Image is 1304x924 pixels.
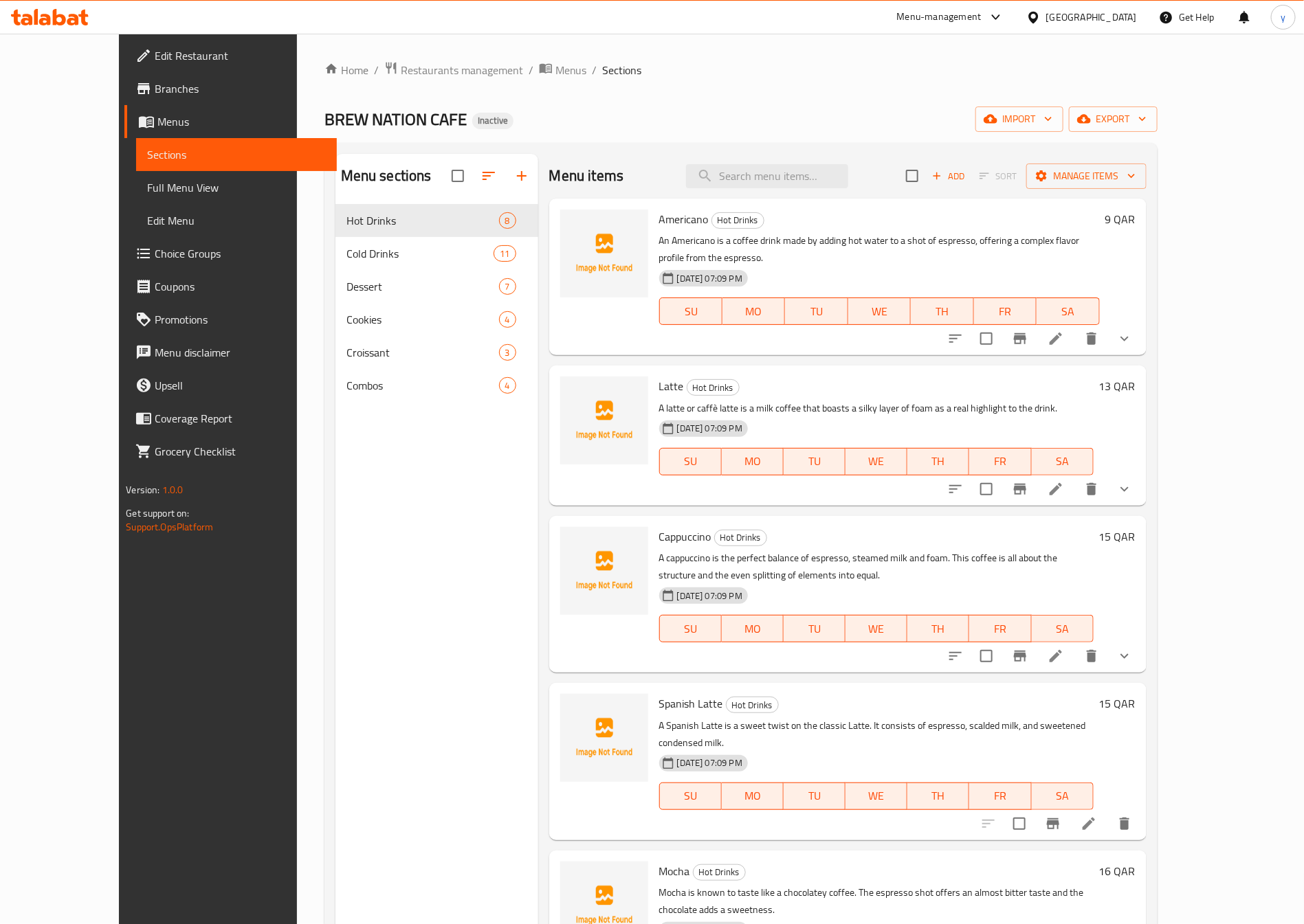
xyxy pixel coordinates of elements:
a: Edit menu item [1048,648,1064,664]
span: TU [789,786,840,806]
h2: Menu sections [341,166,432,186]
button: FR [969,448,1031,475]
li: / [529,62,533,78]
a: Coverage Report [124,402,337,435]
span: Latte [659,376,684,396]
span: 7 [500,280,516,293]
span: SU [665,302,717,322]
div: Hot Drinks [346,212,499,229]
div: Cookies [346,311,499,328]
button: show more [1108,473,1141,506]
span: Sections [147,146,326,163]
span: MO [728,302,780,322]
span: Hot Drinks [712,212,764,228]
span: Get support on: [126,504,189,522]
button: show more [1108,640,1141,673]
a: Support.OpsPlatform [126,518,213,536]
button: SA [1032,615,1094,642]
div: Hot Drinks [714,530,767,546]
a: Restaurants management [384,61,523,79]
span: Inactive [472,115,513,126]
span: SA [1037,451,1088,471]
div: Hot Drinks8 [335,204,538,237]
img: Spanish Latte [560,694,648,782]
button: export [1069,106,1158,132]
h6: 9 QAR [1105,210,1136,229]
button: delete [1075,473,1108,506]
span: y [1281,10,1285,25]
span: Hot Drinks [715,530,766,545]
span: TU [789,619,840,639]
button: SA [1032,448,1094,475]
button: TH [907,782,969,810]
span: TU [791,302,842,322]
button: Branch-specific-item [1004,473,1037,506]
span: SA [1037,786,1088,806]
a: Menus [124,105,337,138]
span: MO [727,451,778,471]
span: TH [913,451,964,471]
svg: Show Choices [1116,330,1133,347]
span: 8 [500,214,516,227]
span: Restaurants management [401,62,523,78]
div: Hot Drinks [726,697,779,713]
a: Menus [539,61,587,79]
p: A cappuccino is the perfect balance of espresso, steamed milk and foam. This coffee is all about ... [659,550,1094,584]
span: Hot Drinks [687,380,739,396]
span: 11 [494,247,515,260]
span: BREW NATION CAFE [324,104,467,135]
button: Branch-specific-item [1004,640,1037,673]
span: Menus [555,62,587,78]
a: Sections [136,138,337,171]
span: WE [851,786,902,806]
span: 3 [500,346,516,359]
div: Cookies4 [335,303,538,336]
button: WE [846,782,907,810]
span: Hot Drinks [727,697,778,713]
span: SU [665,619,716,639]
span: Full Menu View [147,179,326,196]
button: TH [907,448,969,475]
button: MO [722,448,784,475]
span: Menu disclaimer [155,344,326,361]
span: 4 [500,379,516,392]
button: TU [784,615,846,642]
button: delete [1108,807,1141,840]
span: Coverage Report [155,410,326,427]
div: items [499,212,516,229]
span: Coupons [155,278,326,295]
button: WE [846,615,907,642]
span: Add [930,168,967,184]
span: SA [1037,619,1088,639]
span: FR [975,451,1026,471]
a: Choice Groups [124,237,337,270]
span: export [1080,111,1147,128]
div: [GEOGRAPHIC_DATA] [1046,10,1137,25]
li: / [593,62,597,78]
a: Branches [124,72,337,105]
h6: 16 QAR [1099,861,1136,881]
span: Menus [157,113,326,130]
button: Branch-specific-item [1004,322,1037,355]
button: SU [659,297,722,325]
span: Select to update [1005,809,1034,838]
span: SA [1042,302,1094,322]
div: Hot Drinks [687,379,740,396]
nav: Menu sections [335,199,538,407]
button: show more [1108,322,1141,355]
button: TH [907,615,969,642]
button: MO [722,297,785,325]
span: Combos [346,377,499,394]
span: Sections [603,62,642,78]
span: [DATE] 07:09 PM [672,756,748,769]
p: A Spanish Latte is a sweet twist on the classic Latte. It consists of espresso, scalded milk, and... [659,717,1094,752]
svg: Show Choices [1116,648,1133,664]
div: Croissant3 [335,336,538,369]
span: Cappuccino [659,526,711,547]
span: Spanish Latte [659,693,723,714]
button: sort-choices [939,473,972,506]
span: Add item [927,166,971,187]
span: Croissant [346,344,499,361]
button: TU [784,448,846,475]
